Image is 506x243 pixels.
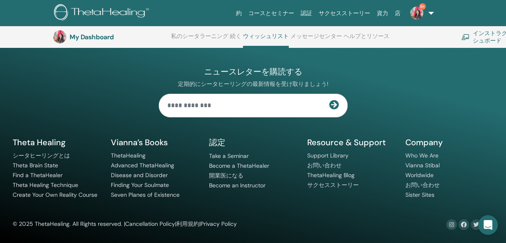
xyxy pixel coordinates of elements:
[297,6,315,21] a: 認証
[111,152,146,159] a: ThetaHealing
[53,30,66,43] img: default.jpg
[209,162,269,169] a: Become a ThetaHealer
[307,181,359,189] a: サクセスストーリー
[344,33,389,46] a: ヘルプとリソース
[13,219,237,229] div: © 2025 ThetaHealing. All Rights reserved. | | |
[54,4,152,22] img: logo.png
[13,191,97,198] a: Create Your Own Reality Course
[200,220,237,227] a: Privacy Policy
[478,215,498,235] div: Open Intercom Messenger
[410,7,423,20] img: default.jpg
[125,220,175,227] a: Cancellation Policy
[159,66,348,77] h4: ニュースレターを購読する
[405,137,494,148] h5: Company
[405,152,439,159] a: Who We Are
[209,182,265,189] a: Become an Instructor
[176,220,199,227] a: 利用規約
[209,152,249,160] a: Take a Seminar
[373,6,391,21] a: 資力
[159,80,348,88] p: 定期的にシータヒーリングの最新情報を受け取りましょう!
[290,33,342,46] a: メッセージセンター
[307,152,349,159] a: Support Library
[111,191,180,198] a: Seven Planes of Existence
[13,152,70,159] a: シータヒーリングとは
[13,171,63,179] a: Find a ThetaHealer
[13,181,78,189] a: Theta Healing Technique
[111,181,169,189] a: Finding Your Soulmate
[111,162,174,169] a: Advanced ThetaHealing
[307,162,342,169] a: お問い合わせ
[13,162,58,169] a: Theta Brain State
[245,6,297,21] a: コースとセミナー
[405,171,434,179] a: Worldwide
[307,137,396,148] h5: Resource & Support
[233,6,245,21] a: 約
[405,181,440,189] a: お問い合わせ
[111,137,199,148] h5: Vianna’s Books
[419,3,426,10] span: 9+
[405,191,434,198] a: Sister Sites
[171,33,228,46] a: 私のシータラーニング
[243,33,289,48] a: ウィッシュリスト
[391,6,404,21] a: 店
[461,34,470,40] img: chalkboard-teacher.svg
[13,137,101,148] h5: Theta Healing
[111,171,168,179] a: Disease and Disorder
[230,33,241,46] a: 続く
[70,33,151,41] h3: My Dashboard
[307,171,355,179] a: ThetaHealing Blog
[209,137,297,148] h5: 認定
[315,6,373,21] a: サクセスストーリー
[209,172,243,179] a: 開業医になる
[405,162,440,169] a: Vianna Stibal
